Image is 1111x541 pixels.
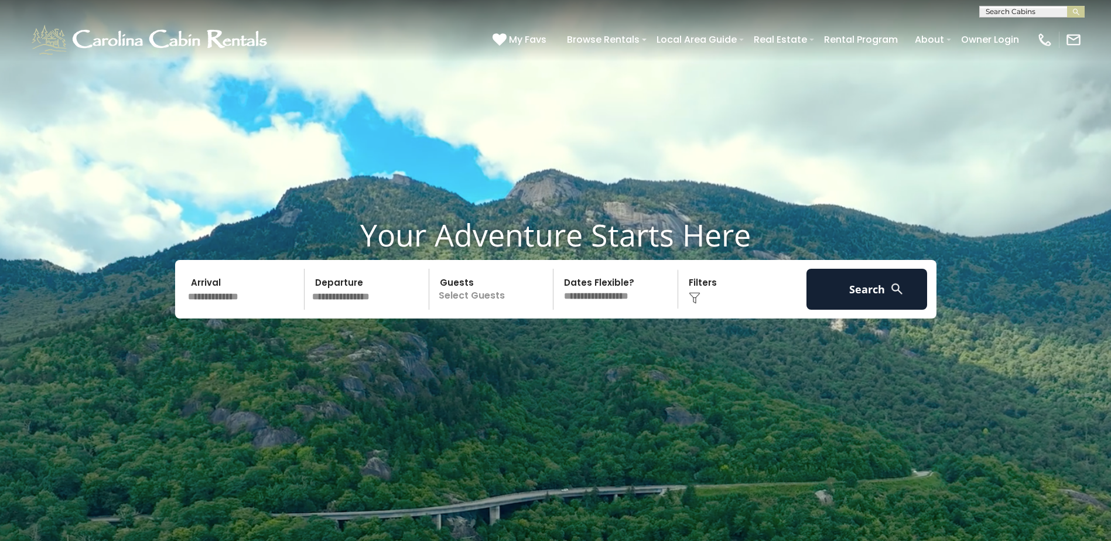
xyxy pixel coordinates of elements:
[651,29,743,50] a: Local Area Guide
[493,32,549,47] a: My Favs
[29,22,272,57] img: White-1-1-2.png
[9,217,1102,253] h1: Your Adventure Starts Here
[955,29,1025,50] a: Owner Login
[818,29,904,50] a: Rental Program
[806,269,928,310] button: Search
[909,29,950,50] a: About
[748,29,813,50] a: Real Estate
[509,32,546,47] span: My Favs
[1037,32,1053,48] img: phone-regular-white.png
[689,292,700,304] img: filter--v1.png
[890,282,904,296] img: search-regular-white.png
[1065,32,1082,48] img: mail-regular-white.png
[433,269,553,310] p: Select Guests
[561,29,645,50] a: Browse Rentals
